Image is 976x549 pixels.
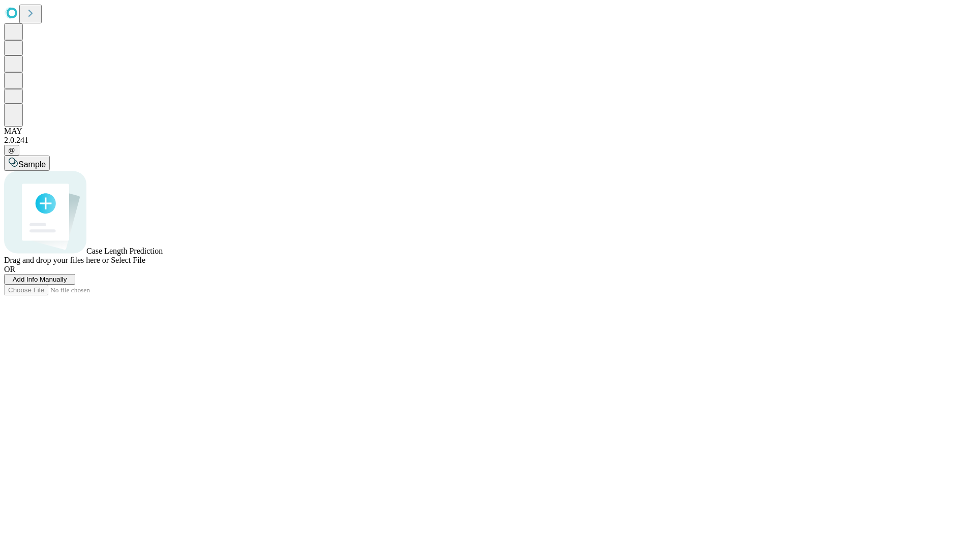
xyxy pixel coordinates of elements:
div: 2.0.241 [4,136,972,145]
span: Select File [111,256,145,264]
span: Drag and drop your files here or [4,256,109,264]
button: Sample [4,156,50,171]
span: OR [4,265,15,273]
button: Add Info Manually [4,274,75,285]
span: @ [8,146,15,154]
span: Case Length Prediction [86,247,163,255]
span: Add Info Manually [13,276,67,283]
button: @ [4,145,19,156]
span: Sample [18,160,46,169]
div: MAY [4,127,972,136]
